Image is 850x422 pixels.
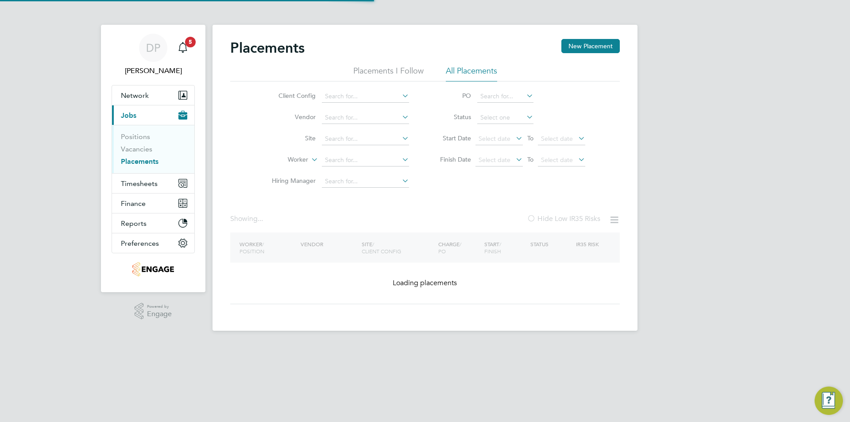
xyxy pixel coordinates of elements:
button: Timesheets [112,174,194,193]
button: Engage Resource Center [815,387,843,415]
span: Engage [147,310,172,318]
span: Select date [541,156,573,164]
label: Hide Low IR35 Risks [527,214,600,223]
button: Jobs [112,105,194,125]
a: 5 [174,34,192,62]
input: Search for... [322,112,409,124]
input: Search for... [322,90,409,103]
a: DP[PERSON_NAME] [112,34,195,76]
input: Search for... [322,154,409,166]
a: Placements [121,157,158,166]
a: Powered byEngage [135,303,172,320]
label: Finish Date [431,155,471,163]
span: Preferences [121,239,159,248]
li: Placements I Follow [353,66,424,81]
label: PO [431,92,471,100]
input: Search for... [322,175,409,188]
label: Worker [257,155,308,164]
label: Status [431,113,471,121]
label: Client Config [265,92,316,100]
label: Start Date [431,134,471,142]
input: Search for... [477,90,533,103]
li: All Placements [446,66,497,81]
a: Positions [121,132,150,141]
button: New Placement [561,39,620,53]
img: jambo-logo-retina.png [132,262,174,276]
div: Showing [230,214,265,224]
label: Vendor [265,113,316,121]
span: Select date [541,135,573,143]
span: Select date [479,135,510,143]
nav: Main navigation [101,25,205,292]
span: Jobs [121,111,136,120]
label: Site [265,134,316,142]
span: To [525,132,536,144]
span: Timesheets [121,179,158,188]
span: Network [121,91,149,100]
a: Vacancies [121,145,152,153]
label: Hiring Manager [265,177,316,185]
span: ... [258,214,263,223]
span: DP [146,42,160,54]
span: Finance [121,199,146,208]
button: Reports [112,213,194,233]
span: Select date [479,156,510,164]
input: Select one [477,112,533,124]
span: 5 [185,37,196,47]
a: Go to home page [112,262,195,276]
button: Finance [112,194,194,213]
div: Jobs [112,125,194,173]
button: Preferences [112,233,194,253]
h2: Placements [230,39,305,57]
span: To [525,154,536,165]
span: Powered by [147,303,172,310]
span: Danielle Page [112,66,195,76]
span: Reports [121,219,147,228]
button: Network [112,85,194,105]
input: Search for... [322,133,409,145]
